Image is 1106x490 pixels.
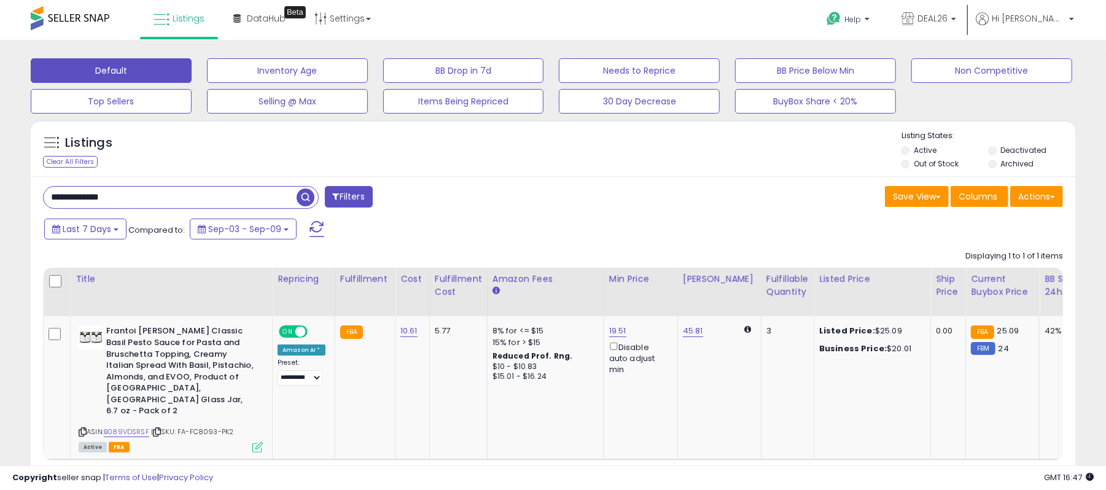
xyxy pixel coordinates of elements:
[207,58,368,83] button: Inventory Age
[280,327,295,337] span: ON
[207,89,368,114] button: Selling @ Max
[735,89,896,114] button: BuyBox Share < 20%
[106,325,255,420] b: Frantoi [PERSON_NAME] Classic Basil Pesto Sauce for Pasta and Bruschetta Topping, Creamy Italian ...
[104,427,149,437] a: B089VDSRSF
[12,472,57,483] strong: Copyright
[31,58,192,83] button: Default
[493,351,573,361] b: Reduced Prof. Rng.
[766,325,804,336] div: 3
[493,362,594,372] div: $10 - $10.83
[159,472,213,483] a: Privacy Policy
[971,342,995,355] small: FBM
[12,472,213,484] div: seller snap | |
[817,2,882,40] a: Help
[493,273,599,286] div: Amazon Fees
[819,273,925,286] div: Listed Price
[306,327,325,337] span: OFF
[735,58,896,83] button: BB Price Below Min
[278,359,325,386] div: Preset:
[1045,325,1085,336] div: 42%
[819,343,887,354] b: Business Price:
[105,472,157,483] a: Terms of Use
[340,325,363,339] small: FBA
[819,343,921,354] div: $20.01
[63,223,111,235] span: Last 7 Days
[971,273,1034,298] div: Current Buybox Price
[766,273,809,298] div: Fulfillable Quantity
[435,273,482,298] div: Fulfillment Cost
[976,12,1074,40] a: Hi [PERSON_NAME]
[128,224,185,236] span: Compared to:
[914,145,937,155] label: Active
[826,11,841,26] i: Get Help
[151,427,233,437] span: | SKU: FA-FC8093-PK2
[1001,145,1047,155] label: Deactivated
[609,325,626,337] a: 19.51
[190,219,297,239] button: Sep-03 - Sep-09
[1045,273,1089,298] div: BB Share 24h.
[173,12,204,25] span: Listings
[844,14,861,25] span: Help
[31,89,192,114] button: Top Sellers
[79,442,107,453] span: All listings currently available for purchase on Amazon
[44,219,127,239] button: Last 7 Days
[493,337,594,348] div: 15% for > $15
[819,325,875,336] b: Listed Price:
[208,223,281,235] span: Sep-03 - Sep-09
[383,58,544,83] button: BB Drop in 7d
[493,371,594,382] div: $15.01 - $16.24
[683,325,703,337] a: 45.81
[911,58,1072,83] button: Non Competitive
[79,325,103,350] img: 419zVoVkz8L._SL40_.jpg
[999,343,1009,354] span: 24
[992,12,1065,25] span: Hi [PERSON_NAME]
[609,273,672,286] div: Min Price
[247,12,286,25] span: DataHub
[965,251,1063,262] div: Displaying 1 to 1 of 1 items
[284,6,306,18] div: Tooltip anchor
[435,325,478,336] div: 5.77
[109,442,130,453] span: FBA
[493,325,594,336] div: 8% for <= $15
[278,273,330,286] div: Repricing
[383,89,544,114] button: Items Being Repriced
[493,286,500,297] small: Amazon Fees.
[76,273,267,286] div: Title
[959,190,997,203] span: Columns
[559,89,720,114] button: 30 Day Decrease
[79,325,263,451] div: ASIN:
[902,130,1075,142] p: Listing States:
[400,325,418,337] a: 10.61
[325,186,373,208] button: Filters
[917,12,948,25] span: DEAL26
[914,158,959,169] label: Out of Stock
[885,186,949,207] button: Save View
[1044,472,1094,483] span: 2025-09-17 16:47 GMT
[936,325,956,336] div: 0.00
[559,58,720,83] button: Needs to Reprice
[609,340,668,376] div: Disable auto adjust min
[936,273,960,298] div: Ship Price
[1001,158,1034,169] label: Archived
[278,344,325,356] div: Amazon AI *
[1010,186,1063,207] button: Actions
[43,156,98,168] div: Clear All Filters
[683,273,756,286] div: [PERSON_NAME]
[340,273,390,286] div: Fulfillment
[819,325,921,336] div: $25.09
[997,325,1019,336] span: 25.09
[951,186,1008,207] button: Columns
[65,134,112,152] h5: Listings
[400,273,424,286] div: Cost
[971,325,994,339] small: FBA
